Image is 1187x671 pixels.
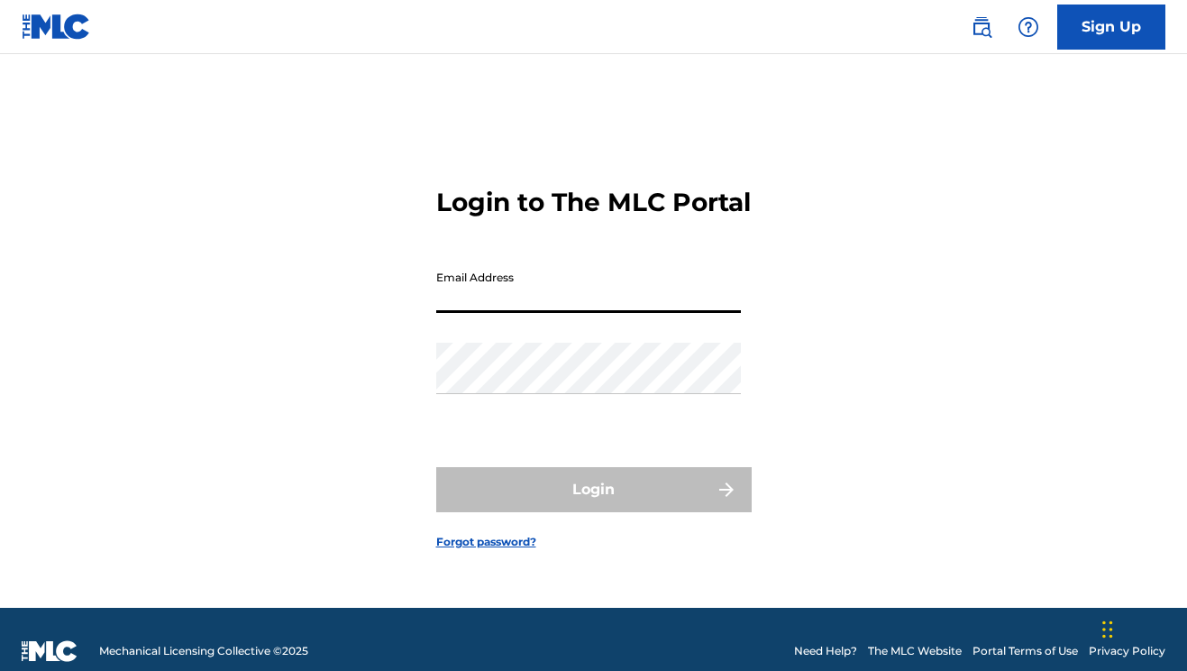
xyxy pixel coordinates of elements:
[1018,16,1039,38] img: help
[972,643,1078,659] a: Portal Terms of Use
[963,9,1000,45] a: Public Search
[1102,602,1113,657] div: Drag
[22,640,78,662] img: logo
[1010,9,1046,45] div: Help
[868,643,962,659] a: The MLC Website
[436,187,751,218] h3: Login to The MLC Portal
[1097,584,1187,671] iframe: Chat Widget
[436,534,536,550] a: Forgot password?
[1057,5,1165,50] a: Sign Up
[971,16,992,38] img: search
[99,643,308,659] span: Mechanical Licensing Collective © 2025
[1089,643,1165,659] a: Privacy Policy
[794,643,857,659] a: Need Help?
[22,14,91,40] img: MLC Logo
